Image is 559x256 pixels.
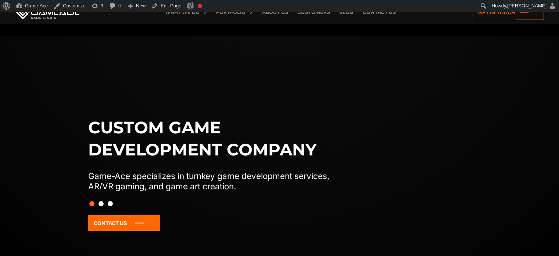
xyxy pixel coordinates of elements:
a: Contact Us [88,215,160,231]
span: [PERSON_NAME] [507,3,547,8]
div: Focus keyphrase not set [198,4,202,8]
p: Game-Ace specializes in turnkey game development services, AR/VR gaming, and game art creation. [88,171,345,192]
h1: Custom game development company [88,116,345,161]
button: Slide 3 [108,197,113,210]
a: Get in touch [473,4,544,20]
button: Slide 2 [98,197,104,210]
button: Slide 1 [89,197,94,210]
